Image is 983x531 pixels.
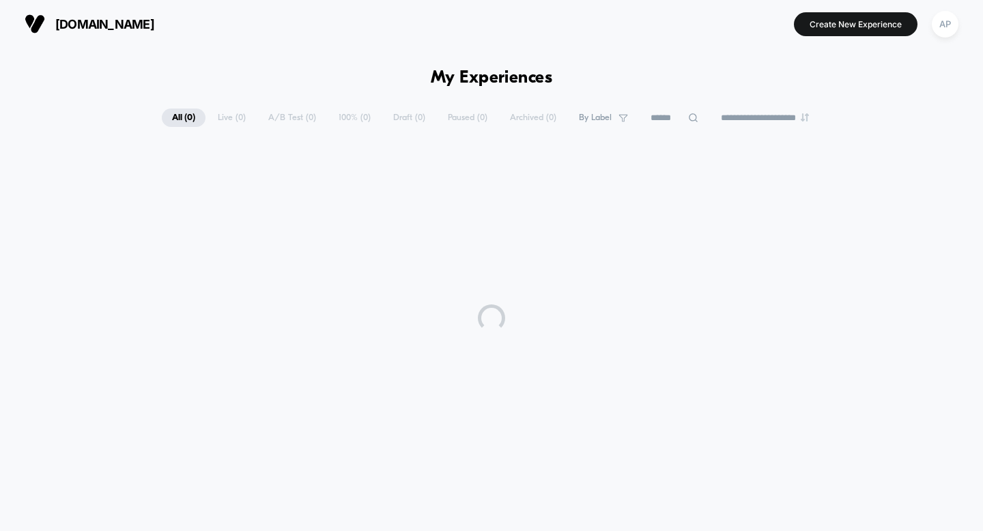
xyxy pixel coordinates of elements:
[928,10,963,38] button: AP
[20,13,158,35] button: [DOMAIN_NAME]
[579,113,612,123] span: By Label
[794,12,917,36] button: Create New Experience
[801,113,809,121] img: end
[55,17,154,31] span: [DOMAIN_NAME]
[25,14,45,34] img: Visually logo
[932,11,958,38] div: AP
[162,109,205,127] span: All ( 0 )
[431,68,553,88] h1: My Experiences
